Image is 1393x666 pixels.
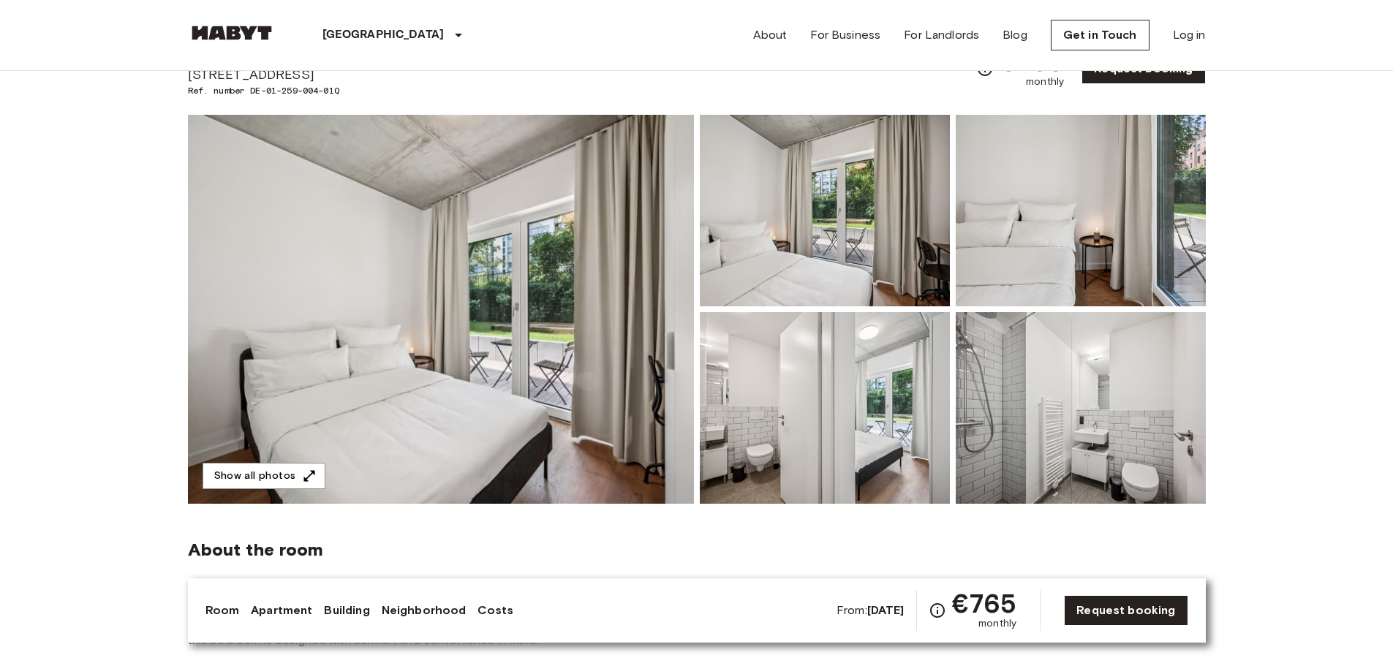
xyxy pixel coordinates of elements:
a: Building [324,602,369,619]
a: For Business [810,26,880,44]
img: Habyt [188,26,276,40]
a: Neighborhood [382,602,467,619]
a: Get in Touch [1051,20,1149,50]
span: monthly [1026,75,1064,89]
a: Room [205,602,240,619]
a: Apartment [251,602,312,619]
a: For Landlords [904,26,979,44]
button: Show all photos [203,463,325,490]
a: Blog [1003,26,1027,44]
img: Picture of unit DE-01-259-004-01Q [956,312,1206,504]
b: [DATE] [867,603,905,617]
p: [GEOGRAPHIC_DATA] [322,26,445,44]
span: [STREET_ADDRESS] [188,65,394,84]
a: Log in [1173,26,1206,44]
span: €765 [952,590,1017,616]
img: Picture of unit DE-01-259-004-01Q [956,115,1206,306]
a: Costs [477,602,513,619]
span: About the room [188,539,1206,561]
img: Marketing picture of unit DE-01-259-004-01Q [188,115,694,504]
span: From: [837,602,905,618]
span: monthly [978,616,1016,631]
svg: Check cost overview for full price breakdown. Please note that discounts apply to new joiners onl... [929,602,946,619]
a: Request booking [1064,595,1188,626]
img: Picture of unit DE-01-259-004-01Q [700,115,950,306]
img: Picture of unit DE-01-259-004-01Q [700,312,950,504]
a: About [753,26,788,44]
span: €765 [1000,48,1065,75]
span: Ref. number DE-01-259-004-01Q [188,84,394,97]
